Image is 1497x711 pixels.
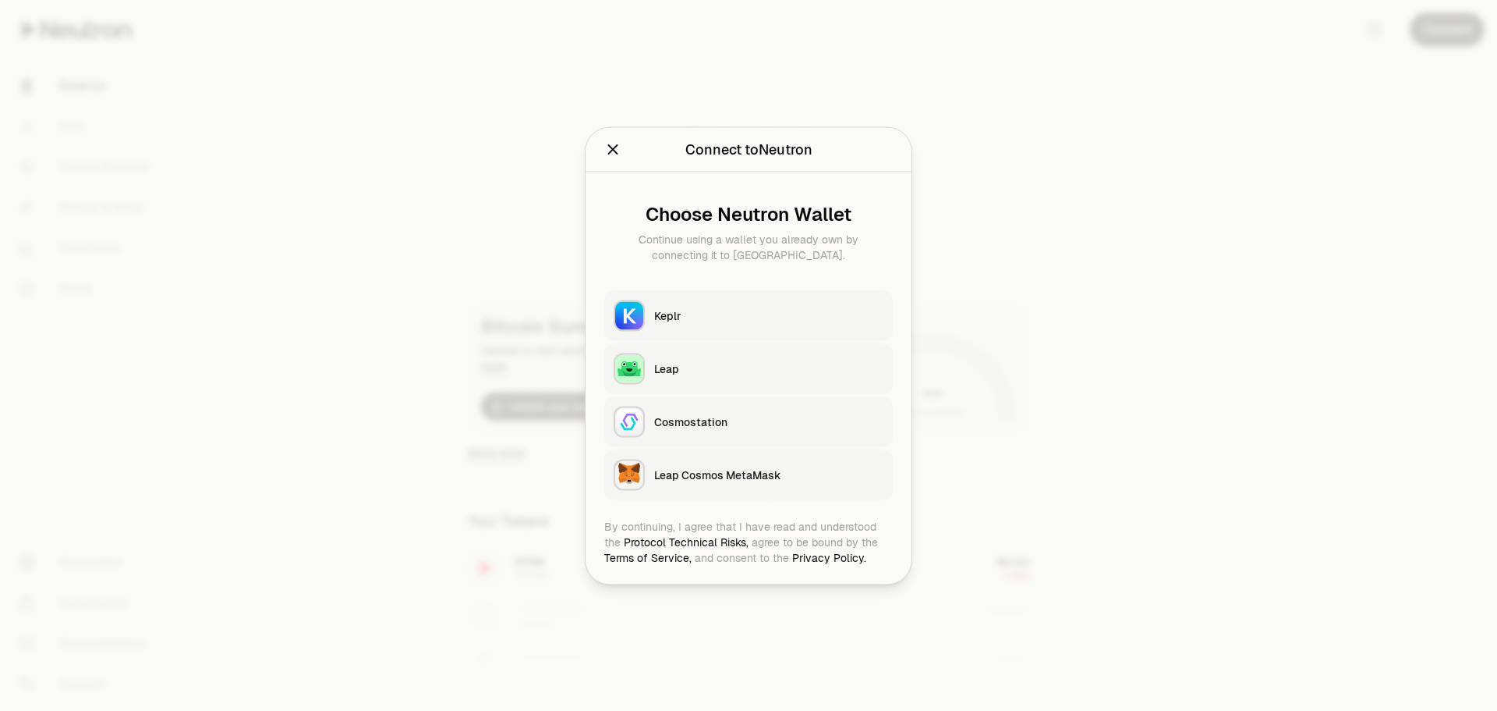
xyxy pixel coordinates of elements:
[615,460,643,489] img: Leap Cosmos MetaMask
[654,361,883,376] div: Leap
[604,138,621,160] button: Close
[792,550,866,564] a: Privacy Policy.
[604,518,893,565] div: By continuing, I agree that I have read and understood the agree to be bound by the and consent t...
[617,203,880,225] div: Choose Neutron Wallet
[654,467,883,482] div: Leap Cosmos MetaMask
[654,308,883,323] div: Keplr
[604,450,893,499] button: Leap Cosmos MetaMaskLeap Cosmos MetaMask
[685,138,812,160] div: Connect to Neutron
[654,414,883,429] div: Cosmostation
[624,535,748,549] a: Protocol Technical Risks,
[604,343,893,393] button: LeapLeap
[617,231,880,262] div: Continue using a wallet you already own by connecting it to [GEOGRAPHIC_DATA].
[615,354,643,382] img: Leap
[615,301,643,329] img: Keplr
[615,407,643,435] img: Cosmostation
[604,290,893,340] button: KeplrKeplr
[604,550,692,564] a: Terms of Service,
[604,396,893,446] button: CosmostationCosmostation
